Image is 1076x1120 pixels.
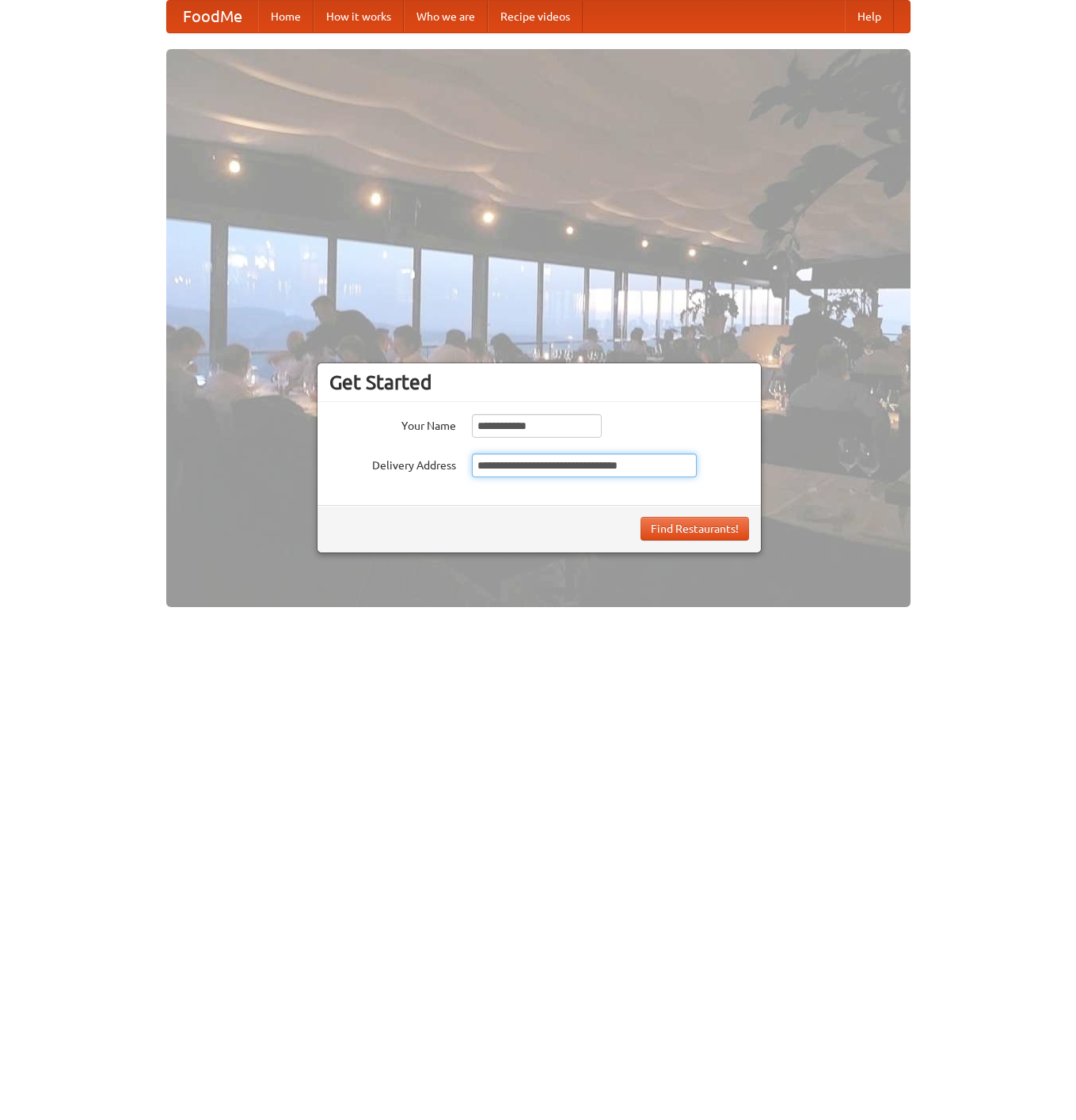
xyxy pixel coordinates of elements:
a: Help [845,1,894,32]
a: Recipe videos [488,1,583,32]
a: How it works [314,1,404,32]
h3: Get Started [329,370,749,394]
a: FoodMe [167,1,258,32]
a: Home [258,1,314,32]
a: Who we are [404,1,488,32]
label: Your Name [329,414,456,434]
button: Find Restaurants! [641,517,749,541]
label: Delivery Address [329,454,456,473]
